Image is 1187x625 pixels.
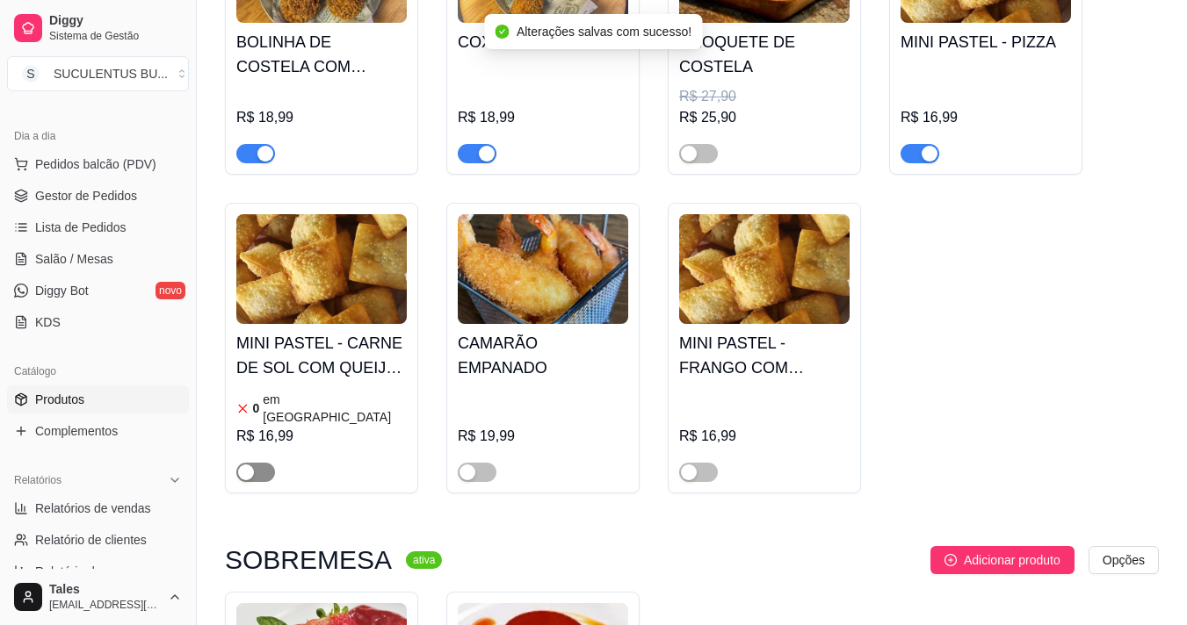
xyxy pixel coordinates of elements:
[7,417,189,445] a: Complementos
[236,426,407,447] div: R$ 16,99
[458,214,628,324] img: product-image
[7,557,189,585] a: Relatório de mesas
[253,399,260,417] article: 0
[7,7,189,49] a: DiggySistema de Gestão
[236,107,407,128] div: R$ 18,99
[7,385,189,413] a: Produtos
[1103,550,1145,570] span: Opções
[945,554,957,566] span: plus-circle
[22,65,40,83] span: S
[236,331,407,380] h4: MINI PASTEL - CARNE DE SOL COM QUEIJO E REQUEIJÃO CREMOSO
[7,526,189,554] a: Relatório de clientes
[517,25,691,39] span: Alterações salvas com sucesso!
[35,391,84,408] span: Produtos
[679,331,850,380] h4: MINI PASTEL - FRANGO COM REQUEIJÃO CREMOSO
[679,86,850,107] div: R$ 27,90
[7,150,189,178] button: Pedidos balcão (PDV)
[7,308,189,336] a: KDS
[35,282,89,299] span: Diggy Bot
[35,219,127,236] span: Lista de Pedidos
[35,563,141,580] span: Relatório de mesas
[35,499,151,517] span: Relatórios de vendas
[54,65,168,83] div: SUCULENTUS BU ...
[49,582,161,598] span: Tales
[901,107,1071,128] div: R$ 16,99
[679,107,850,128] div: R$ 25,90
[49,29,182,43] span: Sistema de Gestão
[679,30,850,79] h4: CROQUETE DE COSTELA
[35,313,61,331] span: KDS
[901,30,1071,54] h4: MINI PASTEL - PIZZA
[35,250,113,268] span: Salão / Mesas
[49,13,182,29] span: Diggy
[14,473,62,487] span: Relatórios
[263,391,407,426] article: em [GEOGRAPHIC_DATA]
[49,598,161,612] span: [EMAIL_ADDRESS][DOMAIN_NAME]
[35,187,137,205] span: Gestor de Pedidos
[458,331,628,380] h4: CAMARÃO EMPANADO
[225,550,392,571] h3: SOBREMESA
[406,551,442,569] sup: ativa
[964,550,1060,570] span: Adicionar produto
[496,25,510,39] span: check-circle
[7,122,189,150] div: Dia a dia
[236,214,407,324] img: product-image
[7,357,189,385] div: Catálogo
[7,277,189,305] a: Diggy Botnovo
[1089,546,1159,574] button: Opções
[930,546,1075,574] button: Adicionar produto
[679,214,850,324] img: product-image
[679,426,850,447] div: R$ 16,99
[7,245,189,273] a: Salão / Mesas
[458,426,628,447] div: R$ 19,99
[35,155,156,173] span: Pedidos balcão (PDV)
[35,422,118,440] span: Complementos
[7,182,189,210] a: Gestor de Pedidos
[7,494,189,522] a: Relatórios de vendas
[7,213,189,241] a: Lista de Pedidos
[35,531,147,549] span: Relatório de clientes
[7,576,189,618] button: Tales[EMAIL_ADDRESS][DOMAIN_NAME]
[236,30,407,79] h4: BOLINHA DE COSTELA COM CREME CHEESE
[458,30,628,54] h4: COXINHA SEM MASSA
[458,107,628,128] div: R$ 18,99
[7,56,189,91] button: Select a team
